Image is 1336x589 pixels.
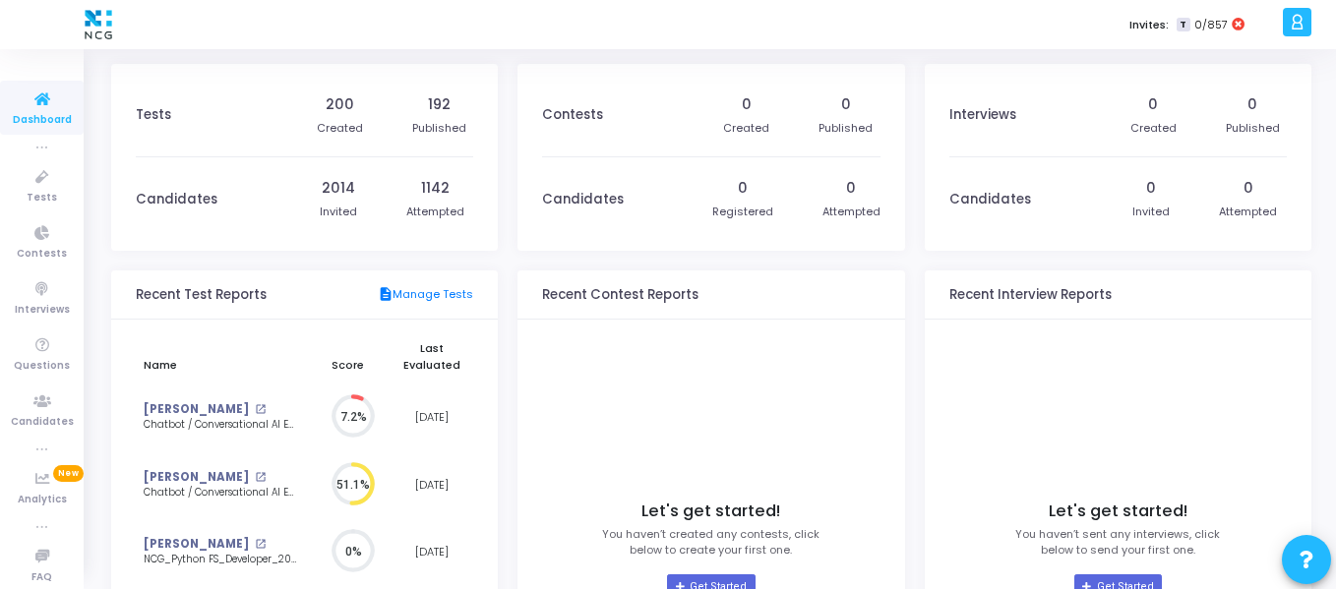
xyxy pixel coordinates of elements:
[317,120,363,137] div: Created
[712,204,773,220] div: Registered
[841,94,851,115] div: 0
[949,107,1016,123] h3: Interviews
[305,329,391,383] th: Score
[846,178,856,199] div: 0
[27,190,57,206] span: Tests
[391,383,474,451] td: [DATE]
[1148,94,1158,115] div: 0
[31,569,52,586] span: FAQ
[542,107,603,123] h3: Contests
[819,120,873,137] div: Published
[1194,17,1228,33] span: 0/857
[136,329,305,383] th: Name
[949,287,1112,303] h3: Recent Interview Reports
[13,112,72,129] span: Dashboard
[136,192,217,207] h3: Candidates
[602,526,820,559] p: You haven’t created any contests, click below to create your first one.
[14,358,70,375] span: Questions
[542,192,624,207] h3: Candidates
[1219,204,1277,220] div: Attempted
[320,204,357,220] div: Invited
[738,178,748,199] div: 0
[421,178,450,199] div: 1142
[1146,178,1156,199] div: 0
[1015,526,1220,559] p: You haven’t sent any interviews, click below to send your first one.
[1177,18,1189,32] span: T
[641,501,780,521] h4: Let's get started!
[1130,120,1177,137] div: Created
[949,192,1031,207] h3: Candidates
[391,451,474,519] td: [DATE]
[144,401,249,418] a: [PERSON_NAME]
[136,287,267,303] h3: Recent Test Reports
[15,302,70,319] span: Interviews
[406,204,464,220] div: Attempted
[1244,178,1253,199] div: 0
[1132,204,1170,220] div: Invited
[723,120,769,137] div: Created
[391,329,474,383] th: Last Evaluated
[255,472,266,483] mat-icon: open_in_new
[144,553,296,567] div: NCG_Python FS_Developer_2025
[136,107,171,123] h3: Tests
[1049,501,1187,521] h4: Let's get started!
[255,539,266,550] mat-icon: open_in_new
[412,120,466,137] div: Published
[378,286,393,304] mat-icon: description
[255,404,266,415] mat-icon: open_in_new
[326,94,354,115] div: 200
[542,287,698,303] h3: Recent Contest Reports
[144,418,296,433] div: Chatbot / Conversational AI Engineer Assessment
[17,246,67,263] span: Contests
[144,486,296,501] div: Chatbot / Conversational AI Engineer Assessment
[18,492,67,508] span: Analytics
[322,178,355,199] div: 2014
[80,5,117,44] img: logo
[144,469,249,486] a: [PERSON_NAME]
[391,518,474,586] td: [DATE]
[742,94,752,115] div: 0
[428,94,451,115] div: 192
[1129,17,1169,33] label: Invites:
[53,465,84,482] span: New
[1226,120,1280,137] div: Published
[144,536,249,553] a: [PERSON_NAME]
[822,204,881,220] div: Attempted
[378,286,473,304] a: Manage Tests
[1247,94,1257,115] div: 0
[11,414,74,431] span: Candidates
